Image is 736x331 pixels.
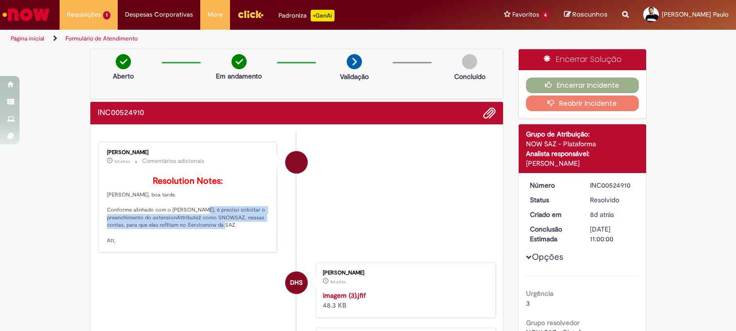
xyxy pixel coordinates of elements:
[103,11,110,19] span: 1
[523,210,583,219] dt: Criado em
[462,54,477,69] img: img-circle-grey.png
[208,10,223,19] span: More
[65,35,138,42] a: Formulário de Atendimento
[526,149,639,158] div: Analista responsável:
[1,5,51,24] img: ServiceNow
[590,224,635,244] div: [DATE] 11:00:00
[7,30,484,48] ul: Trilhas de página
[116,54,131,69] img: check-circle-green.png
[323,270,485,276] div: [PERSON_NAME]
[523,195,583,205] dt: Status
[519,49,646,70] div: Encerrar Solução
[526,78,639,93] button: Encerrar Incidente
[323,291,366,300] a: imagem (3).jfif
[114,158,130,164] time: 26/09/2025 18:25:32
[285,272,308,294] div: Daniel Henrique Souza Pires Nascimento
[526,96,639,111] button: Reabrir Incidente
[231,54,247,69] img: check-circle-green.png
[330,279,346,285] span: 8d atrás
[278,10,335,21] div: Padroniza
[662,10,729,19] span: [PERSON_NAME] Paulo
[564,10,608,19] a: Rascunhos
[340,72,369,81] p: Validação
[107,176,270,245] p: [PERSON_NAME], boa tarde. Conforme alinhado com o [PERSON_NAME], é preciso solicitar o preenchime...
[98,109,144,117] h2: INC00524910 Histórico de tíquete
[216,71,262,81] p: Em andamento
[347,54,362,69] img: arrow-next.png
[590,180,635,190] div: INC00524910
[541,11,549,19] span: 4
[11,35,44,42] a: Página inicial
[323,291,485,310] div: 48.3 KB
[153,175,223,187] b: Resolution Notes:
[125,10,193,19] span: Despesas Corporativas
[526,318,580,327] b: Grupo resolvedor
[67,10,101,19] span: Requisições
[590,210,635,219] div: 24/09/2025 08:48:09
[526,299,530,308] span: 3
[114,158,130,164] span: 5d atrás
[285,151,308,174] div: Bruno Pallota
[483,107,496,119] button: Adicionar anexos
[113,71,134,81] p: Aberto
[526,129,639,139] div: Grupo de Atribuição:
[526,139,639,149] div: NOW SAZ - Plataforma
[330,279,346,285] time: 24/09/2025 08:48:03
[523,180,583,190] dt: Número
[526,158,639,168] div: [PERSON_NAME]
[572,10,608,19] span: Rascunhos
[512,10,539,19] span: Favoritos
[523,224,583,244] dt: Conclusão Estimada
[237,7,264,21] img: click_logo_yellow_360x200.png
[311,10,335,21] p: +GenAi
[454,72,485,81] p: Concluído
[107,150,270,156] div: [PERSON_NAME]
[590,210,614,219] time: 24/09/2025 08:48:09
[290,271,303,294] span: DHS
[590,210,614,219] span: 8d atrás
[142,157,205,165] small: Comentários adicionais
[590,195,635,205] div: Resolvido
[526,289,553,298] b: Urgência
